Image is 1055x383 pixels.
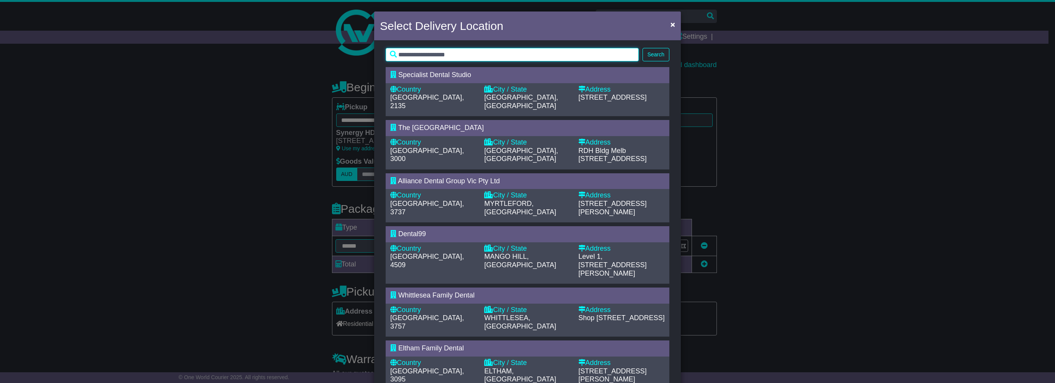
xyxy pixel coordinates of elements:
div: City / State [484,245,570,253]
button: Close [667,16,679,32]
div: Address [578,306,665,314]
div: Address [578,85,665,94]
div: City / State [484,359,570,367]
span: [GEOGRAPHIC_DATA], 4509 [390,253,464,269]
div: Country [390,191,477,200]
div: Address [578,245,665,253]
span: Specialist Dental Studio [398,71,471,79]
div: Address [578,138,665,147]
div: Country [390,359,477,367]
span: [STREET_ADDRESS] [578,155,647,163]
span: Whittlesea Family Dental [398,291,475,299]
div: City / State [484,138,570,147]
span: [GEOGRAPHIC_DATA], [GEOGRAPHIC_DATA] [484,147,558,163]
span: [STREET_ADDRESS] [578,94,647,101]
span: [GEOGRAPHIC_DATA], 3757 [390,314,464,330]
div: City / State [484,191,570,200]
span: Alliance Dental Group Vic Pty Ltd [398,177,500,185]
span: Shop [STREET_ADDRESS] [578,314,665,322]
span: The [GEOGRAPHIC_DATA] [398,124,484,132]
span: [STREET_ADDRESS][PERSON_NAME] [578,200,647,216]
span: MANGO HILL, [GEOGRAPHIC_DATA] [484,253,556,269]
span: MYRTLEFORD, [GEOGRAPHIC_DATA] [484,200,556,216]
div: Address [578,191,665,200]
span: [GEOGRAPHIC_DATA], [GEOGRAPHIC_DATA] [484,94,558,110]
div: Country [390,138,477,147]
div: City / State [484,85,570,94]
span: [GEOGRAPHIC_DATA], 3737 [390,200,464,216]
span: WHITTLESEA, [GEOGRAPHIC_DATA] [484,314,556,330]
span: [GEOGRAPHIC_DATA], 3000 [390,147,464,163]
div: Country [390,245,477,253]
div: City / State [484,306,570,314]
span: Level 1, [STREET_ADDRESS][PERSON_NAME] [578,253,647,277]
span: [GEOGRAPHIC_DATA], 2135 [390,94,464,110]
span: Dental99 [398,230,426,238]
button: Search [643,48,669,61]
div: Address [578,359,665,367]
h4: Select Delivery Location [380,17,503,35]
span: RDH Bldg Melb [578,147,626,155]
div: Country [390,85,477,94]
span: × [670,20,675,29]
div: Country [390,306,477,314]
span: Eltham Family Dental [398,344,464,352]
